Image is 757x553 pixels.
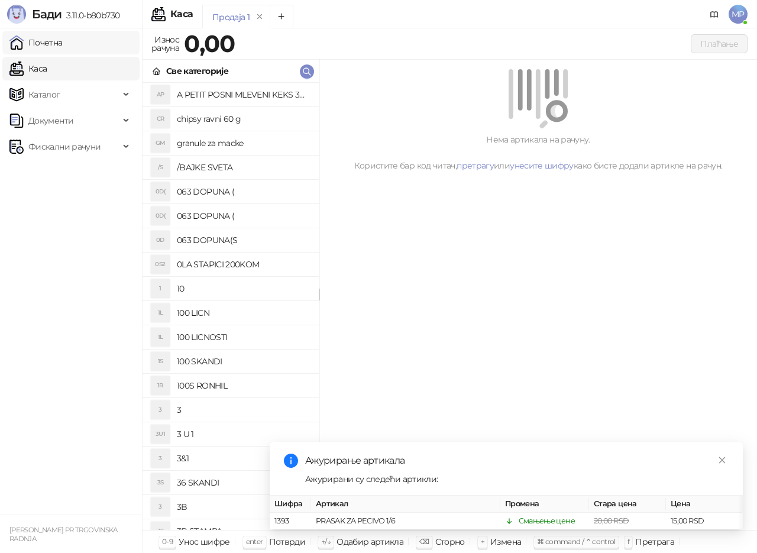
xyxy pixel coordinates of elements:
[635,534,674,549] div: Претрага
[177,279,309,298] h4: 10
[729,5,748,24] span: MP
[151,206,170,225] div: 0D(
[151,328,170,347] div: 1L
[151,352,170,371] div: 1S
[151,473,170,492] div: 3S
[151,279,170,298] div: 1
[177,376,309,395] h4: 100S RONHIL
[177,400,309,419] h4: 3
[177,158,309,177] h4: /BAJKE SVETA
[284,454,298,468] span: info-circle
[162,537,173,546] span: 0-9
[490,534,521,549] div: Измена
[151,134,170,153] div: GM
[337,534,403,549] div: Одабир артикла
[212,11,250,24] div: Продаја 1
[28,109,73,132] span: Документи
[177,425,309,444] h4: 3 U 1
[627,537,629,546] span: f
[151,425,170,444] div: 3U1
[305,454,729,468] div: Ажурирање артикала
[177,449,309,468] h4: 3&1
[177,231,309,250] h4: 063 DOPUNA(S
[705,5,724,24] a: Документација
[246,537,263,546] span: enter
[28,135,101,159] span: Фискални рачуни
[177,255,309,274] h4: 0LA STAPICI 200KOM
[419,537,429,546] span: ⌫
[151,303,170,322] div: 1L
[151,255,170,274] div: 0S2
[32,7,62,21] span: Бади
[666,513,743,530] td: 15,00 RSD
[151,109,170,128] div: CR
[177,134,309,153] h4: granule za macke
[270,5,293,28] button: Add tab
[510,160,574,171] a: унесите шифру
[177,85,309,104] h4: A PETIT POSNI MLEVENI KEKS 300G
[7,5,26,24] img: Logo
[691,34,748,53] button: Плаћање
[589,496,666,513] th: Стара цена
[537,537,616,546] span: ⌘ command / ⌃ control
[435,534,465,549] div: Сторно
[305,473,729,486] div: Ажурирани су следећи артикли:
[179,534,230,549] div: Унос шифре
[177,473,309,492] h4: 36 SKANDI
[519,515,575,527] div: Смањење цене
[311,513,500,530] td: PRASAK ZA PECIVO 1/6
[716,454,729,467] a: Close
[170,9,193,19] div: Каса
[9,57,47,80] a: Каса
[151,400,170,419] div: 3
[252,12,267,22] button: remove
[718,456,726,464] span: close
[177,182,309,201] h4: 063 DOPUNA (
[321,537,331,546] span: ↑/↓
[9,31,63,54] a: Почетна
[9,526,118,543] small: [PERSON_NAME] PR TRGOVINSKA RADNJA
[166,64,228,77] div: Све категорије
[270,513,311,530] td: 1393
[269,534,306,549] div: Потврди
[457,160,494,171] a: претрагу
[62,10,119,21] span: 3.11.0-b80b730
[177,352,309,371] h4: 100 SKANDI
[151,231,170,250] div: 0D
[151,158,170,177] div: /S
[666,496,743,513] th: Цена
[594,516,629,525] span: 20,00 RSD
[184,29,235,58] strong: 0,00
[270,496,311,513] th: Шифра
[177,497,309,516] h4: 3B
[149,32,182,56] div: Износ рачуна
[28,83,60,106] span: Каталог
[177,206,309,225] h4: 063 DOPUNA (
[151,376,170,395] div: 1R
[177,109,309,128] h4: chipsy ravni 60 g
[151,449,170,468] div: 3
[177,303,309,322] h4: 100 LICN
[151,85,170,104] div: AP
[334,133,743,172] div: Нема артикала на рачуну. Користите бар код читач, или како бисте додали артикле на рачун.
[143,83,319,530] div: grid
[500,496,589,513] th: Промена
[151,522,170,541] div: 3S
[151,182,170,201] div: 0D(
[177,328,309,347] h4: 100 LICNOSTI
[177,522,309,541] h4: 3B STAMPA
[481,537,484,546] span: +
[311,496,500,513] th: Артикал
[151,497,170,516] div: 3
